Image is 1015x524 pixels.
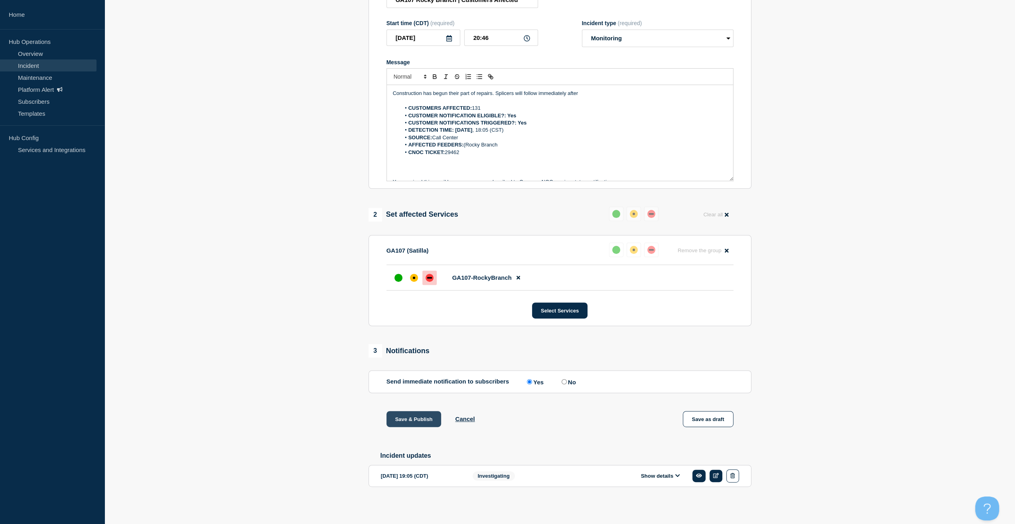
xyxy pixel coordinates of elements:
p: Construction has begun their part of repairs. Splicers will follow immediately after [393,90,727,97]
strong: CUSTOMER NOTIFICATIONS TRIGGERED?: Yes [408,120,527,126]
strong: SOURCE: [408,134,432,140]
strong: DETECTION TIME: [DATE] [408,127,473,133]
label: Yes [525,378,544,386]
button: Toggle strikethrough text [451,72,463,81]
select: Incident type [582,30,733,47]
button: down [644,243,658,257]
span: Investigating [473,471,515,480]
button: Cancel [455,415,475,422]
button: Show details [639,473,682,479]
button: Select Services [532,303,587,318]
div: affected [410,274,418,282]
strong: CUSTOMERS AFFECTED: [408,105,472,111]
button: Remove the group [673,243,733,258]
button: Toggle bold text [429,72,440,81]
input: Yes [527,379,532,384]
button: Save & Publish [386,411,441,427]
strong: CUSTOMER NOTIFICATION ELIGIBLE?: Yes [408,113,516,119]
button: Clear all [698,207,733,222]
span: 3 [369,344,382,358]
span: 2 [369,208,382,221]
div: Message [386,59,733,65]
span: Font size [390,72,429,81]
strong: CNOC TICKET: [408,149,445,155]
div: Message [387,85,733,181]
input: YYYY-MM-DD [386,30,460,46]
li: 131 [400,105,727,112]
button: affected [627,243,641,257]
div: up [612,246,620,254]
input: No [562,379,567,384]
div: [DATE] 19:05 (CDT) [381,469,461,482]
div: up [612,210,620,218]
div: up [394,274,402,282]
button: Toggle italic text [440,72,451,81]
li: Call Center [400,134,727,141]
button: Toggle ordered list [463,72,474,81]
li: , 18:05 (CST) [400,127,727,134]
p: Send immediate notification to subscribers [386,378,509,386]
button: up [609,243,623,257]
li: 29462 [400,149,727,156]
button: affected [627,207,641,221]
h2: Incident updates [380,452,751,459]
button: Save as draft [683,411,733,427]
p: GA107 (Satilla) [386,247,429,254]
span: GA107-RockyBranch [452,274,512,281]
button: up [609,207,623,221]
div: affected [630,210,638,218]
div: down [647,210,655,218]
input: HH:MM [464,30,538,46]
div: Notifications [369,344,430,358]
div: Set affected Services [369,208,458,221]
button: Toggle bulleted list [474,72,485,81]
div: Start time (CDT) [386,20,538,26]
div: Send immediate notification to subscribers [386,378,733,386]
div: down [426,274,434,282]
div: Incident type [582,20,733,26]
span: Remove the group [678,247,721,253]
button: Toggle link [485,72,496,81]
span: (required) [430,20,455,26]
li: (Rocky Branch [400,141,727,148]
p: You received this email because you are subscribed to Conexon NOC service status notifications. [393,178,727,186]
button: down [644,207,658,221]
span: (required) [618,20,642,26]
div: affected [630,246,638,254]
iframe: Help Scout Beacon - Open [975,496,999,520]
label: No [560,378,576,386]
div: down [647,246,655,254]
strong: AFFECTED FEEDERS: [408,142,464,148]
